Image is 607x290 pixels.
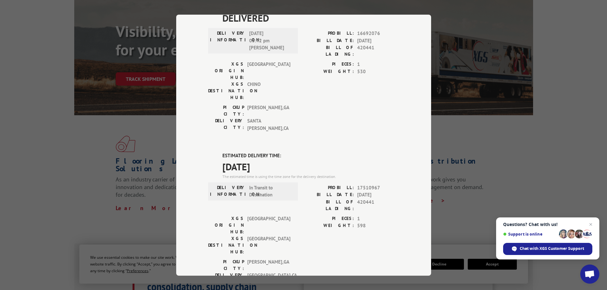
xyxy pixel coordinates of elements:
span: Questions? Chat with us! [503,222,592,227]
div: The estimated time is using the time zone for the delivery destination. [222,173,399,179]
a: Open chat [580,265,599,284]
label: WEIGHT: [304,68,354,75]
label: WEIGHT: [304,222,354,230]
span: 17510967 [357,184,399,191]
span: [DATE] [357,37,399,44]
span: [GEOGRAPHIC_DATA] [247,61,290,81]
span: SANTA [PERSON_NAME] , CA [247,117,290,132]
label: PROBILL: [304,184,354,191]
span: DELIVERED [222,11,399,25]
span: 1 [357,61,399,68]
span: 16692076 [357,30,399,37]
label: PIECES: [304,61,354,68]
label: XGS DESTINATION HUB: [208,235,244,255]
label: PICKUP CITY: [208,258,244,272]
span: [GEOGRAPHIC_DATA] [247,235,290,255]
label: DELIVERY CITY: [208,272,244,285]
span: [DATE] [222,159,399,173]
label: XGS ORIGIN HUB: [208,61,244,81]
span: Chat with XGS Customer Support [503,243,592,255]
span: In Transit to Destination [249,184,292,198]
label: PROBILL: [304,30,354,37]
span: 420441 [357,44,399,58]
span: [GEOGRAPHIC_DATA] [247,215,290,235]
label: DELIVERY CITY: [208,117,244,132]
label: BILL DATE: [304,191,354,199]
span: 1 [357,215,399,222]
span: 598 [357,222,399,230]
span: [PERSON_NAME] , GA [247,104,290,117]
label: XGS DESTINATION HUB: [208,81,244,101]
label: XGS ORIGIN HUB: [208,215,244,235]
span: 420441 [357,198,399,212]
label: BILL DATE: [304,37,354,44]
span: [PERSON_NAME] , GA [247,258,290,272]
label: BILL OF LADING: [304,44,354,58]
span: Chat with XGS Customer Support [520,246,584,251]
span: Support is online [503,232,557,237]
label: PICKUP CITY: [208,104,244,117]
label: BILL OF LADING: [304,198,354,212]
label: PIECES: [304,215,354,222]
span: 530 [357,68,399,75]
label: DELIVERY INFORMATION: [210,184,246,198]
span: [DATE] 03:42 pm [PERSON_NAME] [249,30,292,52]
span: [GEOGRAPHIC_DATA] , CA [247,272,290,285]
label: DELIVERY INFORMATION: [210,30,246,52]
span: CHINO [247,81,290,101]
label: ESTIMATED DELIVERY TIME: [222,152,399,159]
span: [DATE] [357,191,399,199]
